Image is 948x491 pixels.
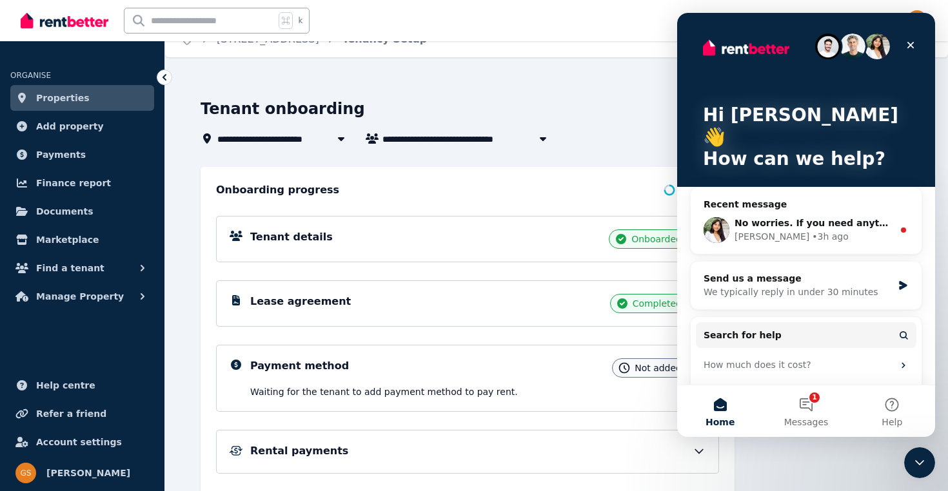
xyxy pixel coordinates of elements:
[107,405,152,414] span: Messages
[26,369,216,383] div: Rental Payments - How They Work
[36,147,86,162] span: Payments
[10,255,154,281] button: Find a tenant
[201,99,365,119] h1: Tenant onboarding
[28,405,57,414] span: Home
[86,372,172,424] button: Messages
[250,229,333,245] h5: Tenant details
[250,443,348,459] h5: Rental payments
[172,372,258,424] button: Help
[10,284,154,309] button: Manage Property
[298,15,302,26] span: k
[10,142,154,168] a: Payments
[631,233,682,246] span: Onboarded
[904,447,935,478] iframe: Intercom live chat
[36,175,111,191] span: Finance report
[10,372,154,398] a: Help centre
[10,85,154,111] a: Properties
[13,248,245,297] div: Send us a messageWe typically reply in under 30 minutes
[19,340,239,364] div: How much does it cost?
[10,198,154,224] a: Documents
[36,119,104,134] span: Add property
[36,289,124,304] span: Manage Property
[222,21,245,44] div: Close
[10,429,154,455] a: Account settings
[635,361,682,374] span: Not added
[250,385,706,398] p: Waiting for the tenant to add payment method to pay rent .
[216,182,339,198] h2: Onboarding progress
[26,273,215,286] div: We typically reply in under 30 minutes
[36,90,90,106] span: Properties
[135,217,172,231] div: • 3h ago
[36,434,122,450] span: Account settings
[10,170,154,196] a: Finance report
[10,113,154,139] a: Add property
[19,309,239,335] button: Search for help
[36,232,99,247] span: Marketplace
[677,13,935,437] iframe: Intercom live chat
[15,463,36,483] img: Gurjeet Singh
[250,294,351,309] h5: Lease agreement
[907,10,927,31] img: Gurjeet Singh
[36,378,95,393] span: Help centre
[26,316,104,329] span: Search for help
[36,260,104,276] span: Find a tenant
[10,71,51,80] span: ORGANISE
[36,204,94,219] span: Documents
[46,465,130,481] span: [PERSON_NAME]
[57,205,381,215] span: No worries. If you need anything further, just reach back out.🙂
[26,259,215,273] div: Send us a message
[250,358,349,374] h5: Payment method
[19,364,239,388] div: Rental Payments - How They Work
[36,406,106,421] span: Refer a friend
[230,446,242,456] img: Rental Payments
[57,217,132,231] div: [PERSON_NAME]
[633,297,682,310] span: Completed
[10,401,154,427] a: Refer a friend
[204,405,225,414] span: Help
[10,227,154,253] a: Marketplace
[21,11,108,30] img: RentBetter
[26,345,216,359] div: How much does it cost?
